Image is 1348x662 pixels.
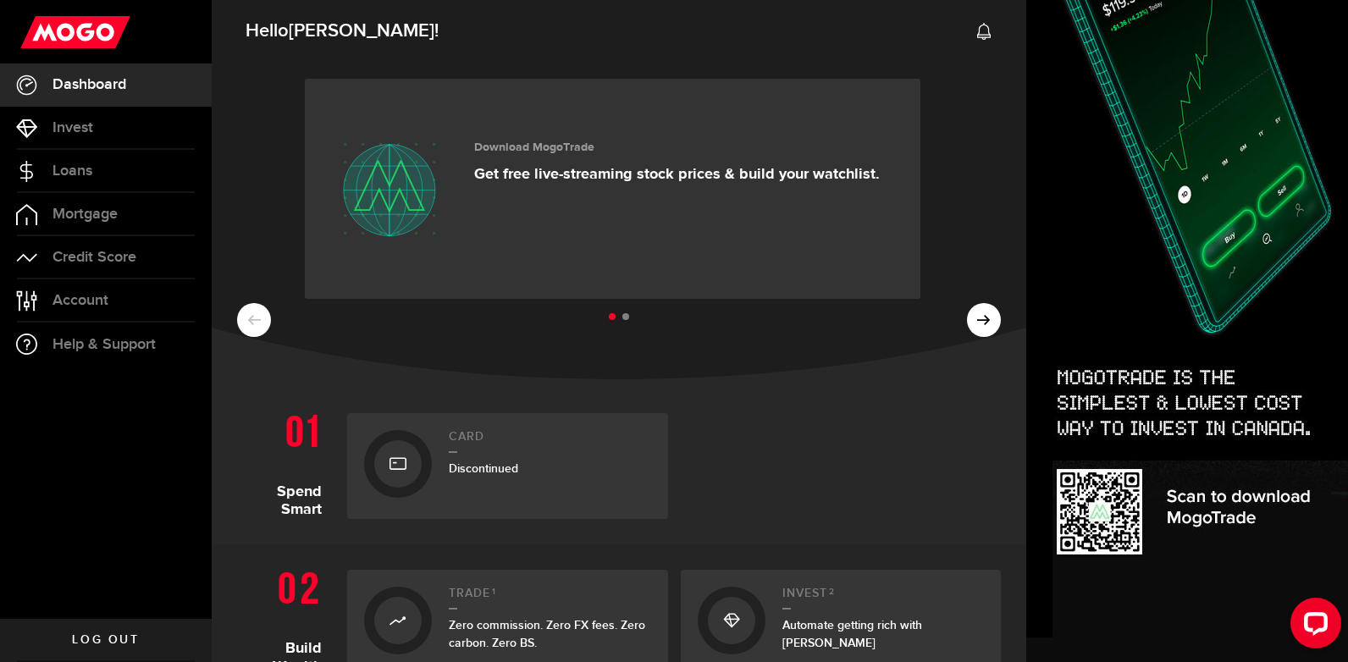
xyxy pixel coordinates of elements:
[289,19,434,42] span: [PERSON_NAME]
[474,165,880,184] p: Get free live-streaming stock prices & build your watchlist.
[474,141,880,155] h3: Download MogoTrade
[52,293,108,308] span: Account
[237,405,334,519] h1: Spend Smart
[52,207,118,222] span: Mortgage
[829,587,835,597] sup: 2
[782,618,922,650] span: Automate getting rich with [PERSON_NAME]
[1277,591,1348,662] iframe: LiveChat chat widget
[449,587,651,610] h2: Trade
[52,163,92,179] span: Loans
[246,14,439,49] span: Hello !
[52,337,156,352] span: Help & Support
[449,618,645,650] span: Zero commission. Zero FX fees. Zero carbon. Zero BS.
[492,587,496,597] sup: 1
[449,430,651,453] h2: Card
[52,250,136,265] span: Credit Score
[347,413,668,519] a: CardDiscontinued
[449,461,518,476] span: Discontinued
[52,77,126,92] span: Dashboard
[72,634,139,646] span: Log out
[782,587,985,610] h2: Invest
[305,79,920,299] a: Download MogoTrade Get free live-streaming stock prices & build your watchlist.
[52,120,93,135] span: Invest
